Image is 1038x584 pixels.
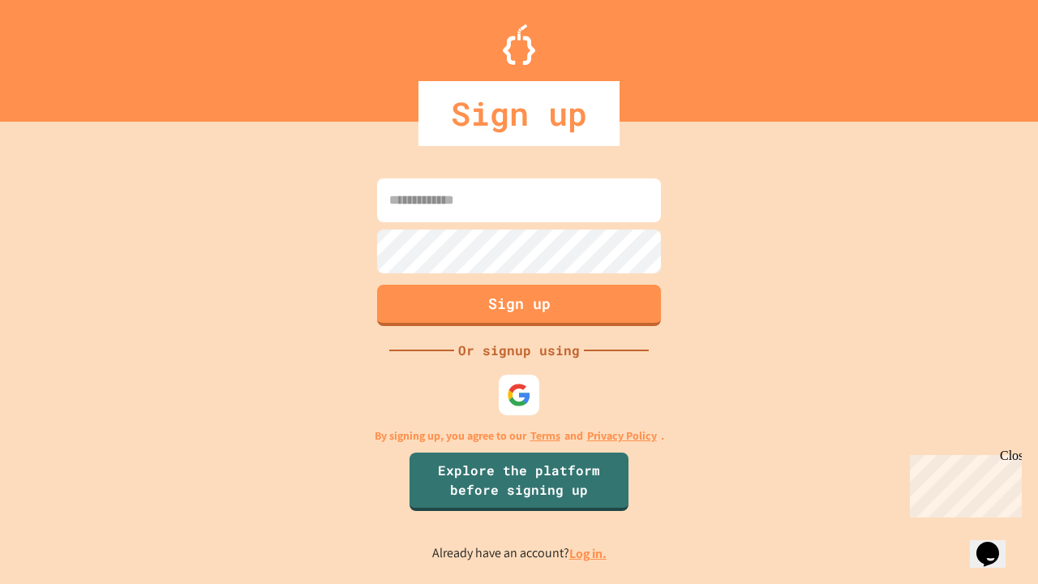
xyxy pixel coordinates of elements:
[432,543,607,564] p: Already have an account?
[507,383,531,407] img: google-icon.svg
[903,449,1022,517] iframe: chat widget
[6,6,112,103] div: Chat with us now!Close
[587,427,657,444] a: Privacy Policy
[970,519,1022,568] iframe: chat widget
[503,24,535,65] img: Logo.svg
[375,427,664,444] p: By signing up, you agree to our and .
[569,545,607,562] a: Log in.
[410,453,628,511] a: Explore the platform before signing up
[530,427,560,444] a: Terms
[454,341,584,360] div: Or signup using
[377,285,661,326] button: Sign up
[418,81,620,146] div: Sign up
